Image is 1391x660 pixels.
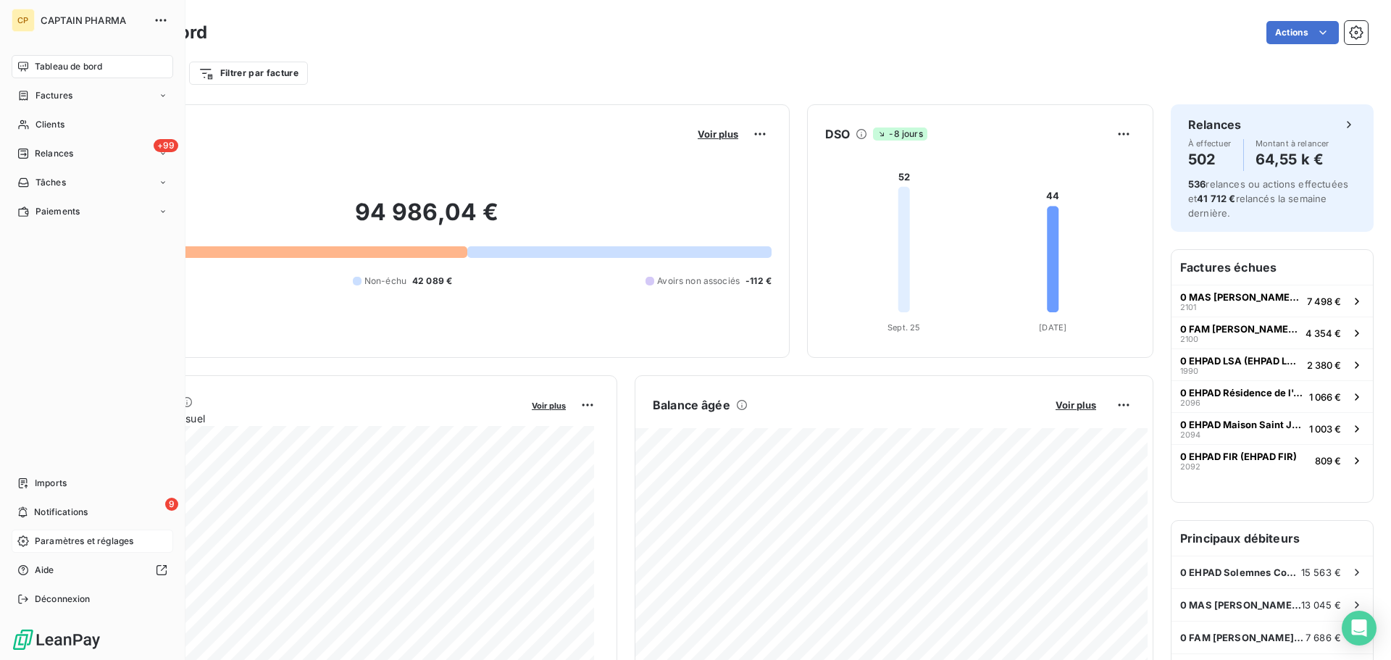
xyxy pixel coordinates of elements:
button: Filtrer par facture [189,62,308,85]
span: Imports [35,477,67,490]
span: relances ou actions effectuées et relancés la semaine dernière. [1188,178,1348,219]
span: 1990 [1180,367,1198,375]
span: Tâches [35,176,66,189]
h6: Relances [1188,116,1241,133]
h6: Principaux débiteurs [1171,521,1373,556]
img: Logo LeanPay [12,628,101,651]
h6: Factures échues [1171,250,1373,285]
span: Aide [35,564,54,577]
span: Voir plus [532,401,566,411]
span: 0 EHPAD Solemnes Courbevoie (EHPAD Solemnes [GEOGRAPHIC_DATA]) [1180,567,1301,578]
span: 2094 [1180,430,1200,439]
h2: 94 986,04 € [82,198,772,241]
span: 0 EHPAD LSA (EHPAD LSA) [1180,355,1301,367]
button: 0 EHPAD Résidence de l'Adoration (EHPAD Résidence de l'Adoration)20961 066 € [1171,380,1373,412]
div: CP [12,9,35,32]
span: 13 045 € [1301,599,1341,611]
span: 2101 [1180,303,1196,312]
span: 0 FAM [PERSON_NAME] (FAM [PERSON_NAME]) [1180,632,1306,643]
span: Paiements [35,205,80,218]
span: Paramètres et réglages [35,535,133,548]
span: Non-échu [364,275,406,288]
span: 809 € [1315,455,1341,467]
span: 2092 [1180,462,1200,471]
span: Montant à relancer [1256,139,1329,148]
h4: 502 [1188,148,1232,171]
span: 2100 [1180,335,1198,343]
span: 7 686 € [1306,632,1341,643]
span: Déconnexion [35,593,91,606]
span: 0 MAS [PERSON_NAME] (MAS [PERSON_NAME]) [1180,599,1301,611]
h6: Balance âgée [653,396,730,414]
span: Factures [35,89,72,102]
button: 0 EHPAD Maison Saint Joseph SAA (EHPAD [GEOGRAPHIC_DATA])20941 003 € [1171,412,1373,444]
span: Voir plus [1056,399,1096,411]
h4: 64,55 k € [1256,148,1329,171]
span: 0 FAM [PERSON_NAME] (FAM [PERSON_NAME]) [1180,323,1300,335]
span: Avoirs non associés [657,275,740,288]
span: 536 [1188,178,1206,190]
a: Aide [12,559,173,582]
span: Clients [35,118,64,131]
span: 42 089 € [412,275,452,288]
tspan: Sept. 25 [887,322,920,333]
span: 2 380 € [1307,359,1341,371]
span: 9 [165,498,178,511]
span: +99 [154,139,178,152]
span: 1 003 € [1309,423,1341,435]
span: 0 EHPAD Résidence de l'Adoration (EHPAD Résidence de l'Adoration) [1180,387,1303,398]
span: Notifications [34,506,88,519]
span: Tableau de bord [35,60,102,73]
span: 4 354 € [1306,327,1341,339]
span: À effectuer [1188,139,1232,148]
button: Voir plus [693,128,743,141]
span: CAPTAIN PHARMA [41,14,145,26]
button: 0 EHPAD LSA (EHPAD LSA)19902 380 € [1171,348,1373,380]
span: Relances [35,147,73,160]
button: Actions [1266,21,1339,44]
button: Voir plus [527,398,570,412]
button: 0 FAM [PERSON_NAME] (FAM [PERSON_NAME])21004 354 € [1171,317,1373,348]
span: 0 EHPAD FIR (EHPAD FIR) [1180,451,1297,462]
span: 41 712 € [1197,193,1235,204]
tspan: [DATE] [1039,322,1066,333]
button: Voir plus [1051,398,1100,412]
span: 0 MAS [PERSON_NAME] (MAS [PERSON_NAME]) [1180,291,1301,303]
h6: DSO [825,125,850,143]
span: -112 € [745,275,772,288]
span: 2096 [1180,398,1200,407]
span: 0 EHPAD Maison Saint Joseph SAA (EHPAD [GEOGRAPHIC_DATA]) [1180,419,1303,430]
span: 7 498 € [1307,296,1341,307]
span: -8 jours [873,128,927,141]
span: 15 563 € [1301,567,1341,578]
span: Voir plus [698,128,738,140]
span: 1 066 € [1309,391,1341,403]
div: Open Intercom Messenger [1342,611,1377,646]
button: 0 EHPAD FIR (EHPAD FIR)2092809 € [1171,444,1373,476]
button: 0 MAS [PERSON_NAME] (MAS [PERSON_NAME])21017 498 € [1171,285,1373,317]
span: Chiffre d'affaires mensuel [82,411,522,426]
